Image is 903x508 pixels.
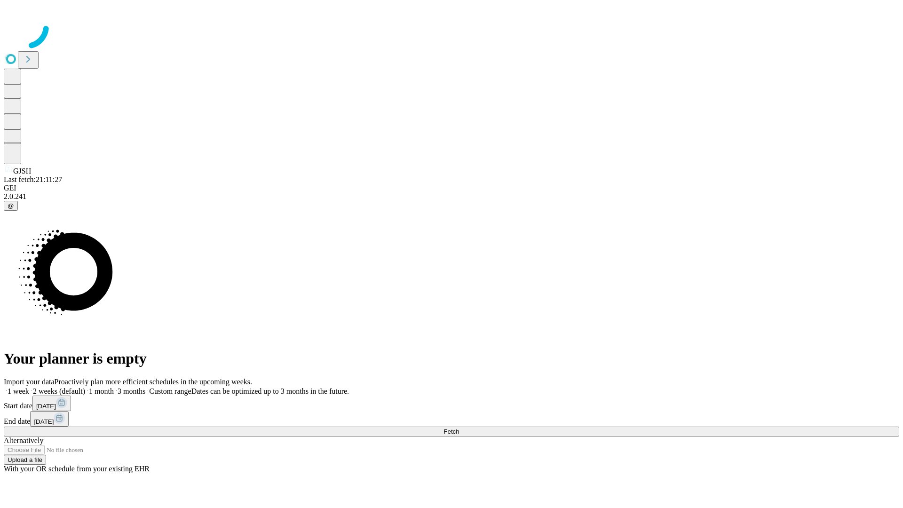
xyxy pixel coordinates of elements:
[4,396,899,411] div: Start date
[30,411,69,427] button: [DATE]
[4,192,899,201] div: 2.0.241
[4,465,150,473] span: With your OR schedule from your existing EHR
[191,387,349,395] span: Dates can be optimized up to 3 months in the future.
[55,378,252,386] span: Proactively plan more efficient schedules in the upcoming weeks.
[36,403,56,410] span: [DATE]
[444,428,459,435] span: Fetch
[4,378,55,386] span: Import your data
[4,437,43,444] span: Alternatively
[149,387,191,395] span: Custom range
[8,202,14,209] span: @
[118,387,145,395] span: 3 months
[8,387,29,395] span: 1 week
[4,175,62,183] span: Last fetch: 21:11:27
[4,184,899,192] div: GEI
[34,418,54,425] span: [DATE]
[4,201,18,211] button: @
[4,427,899,437] button: Fetch
[4,455,46,465] button: Upload a file
[13,167,31,175] span: GJSH
[4,411,899,427] div: End date
[33,387,85,395] span: 2 weeks (default)
[4,350,899,367] h1: Your planner is empty
[89,387,114,395] span: 1 month
[32,396,71,411] button: [DATE]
